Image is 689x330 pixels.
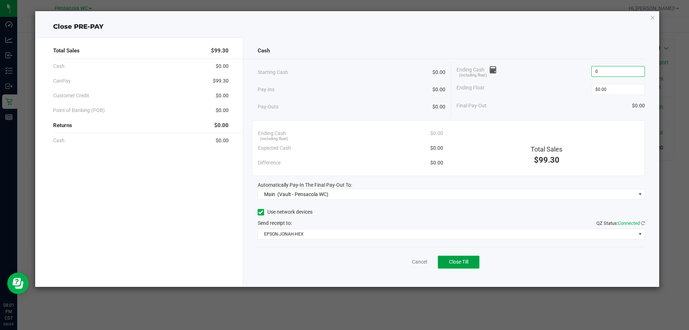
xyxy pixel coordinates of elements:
[258,69,288,76] span: Starting Cash
[258,130,286,137] span: Ending Cash
[53,77,71,85] span: CanPay
[596,220,645,226] span: QZ Status:
[216,137,229,144] span: $0.00
[258,144,291,152] span: Expected Cash
[449,259,468,265] span: Close Till
[214,121,229,130] span: $0.00
[456,102,487,110] span: Final Pay-Out
[260,136,288,142] span: (including float)
[53,92,89,99] span: Customer Credit
[432,69,445,76] span: $0.00
[432,86,445,93] span: $0.00
[53,118,229,133] div: Returns
[53,107,105,114] span: Point of Banking (POB)
[258,86,275,93] span: Pay-Ins
[216,62,229,70] span: $0.00
[258,208,313,216] label: Use network devices
[53,62,65,70] span: Cash
[258,182,352,188] span: Automatically Pay-In The Final Pay-Out To:
[534,155,559,164] span: $99.30
[258,229,636,239] span: EPSON-JONAH-HEX
[7,273,29,294] iframe: Resource center
[258,47,270,55] span: Cash
[456,66,497,77] span: Ending Cash
[258,159,281,167] span: Difference
[258,220,292,226] span: Send receipt to:
[531,145,562,153] span: Total Sales
[430,144,443,152] span: $0.00
[438,256,479,269] button: Close Till
[430,130,443,137] span: $0.00
[277,191,328,197] span: (Vault - Pensacola WC)
[632,102,645,110] span: $0.00
[264,191,275,197] span: Main
[618,220,640,226] span: Connected
[53,47,80,55] span: Total Sales
[459,73,487,79] span: (including float)
[412,258,427,266] a: Cancel
[35,22,660,32] div: Close PRE-PAY
[432,103,445,111] span: $0.00
[53,137,65,144] span: Cash
[211,47,229,55] span: $99.30
[258,103,278,111] span: Pay-Outs
[456,84,484,95] span: Ending Float
[430,159,443,167] span: $0.00
[213,77,229,85] span: $99.30
[216,107,229,114] span: $0.00
[216,92,229,99] span: $0.00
